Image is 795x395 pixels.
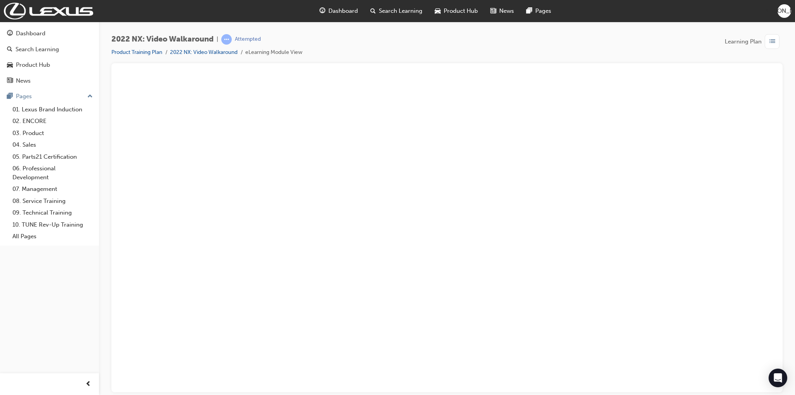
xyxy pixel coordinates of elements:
a: 2022 NX: Video Walkaround [170,49,238,55]
span: learningRecordVerb_ATTEMPT-icon [221,34,232,45]
a: 05. Parts21 Certification [9,151,96,163]
div: News [16,76,31,85]
span: guage-icon [7,30,13,37]
a: 02. ENCORE [9,115,96,127]
span: news-icon [7,78,13,85]
button: DashboardSearch LearningProduct HubNews [3,25,96,89]
a: 01. Lexus Brand Induction [9,104,96,116]
div: Open Intercom Messenger [769,369,787,387]
a: Product Hub [3,58,96,72]
span: prev-icon [85,379,91,389]
a: guage-iconDashboard [313,3,364,19]
a: 07. Management [9,183,96,195]
span: car-icon [435,6,441,16]
span: News [499,7,514,16]
a: 04. Sales [9,139,96,151]
a: 09. Technical Training [9,207,96,219]
div: Product Hub [16,61,50,69]
a: car-iconProduct Hub [429,3,484,19]
span: 2022 NX: Video Walkaround [111,35,214,44]
span: Pages [535,7,551,16]
a: Dashboard [3,26,96,41]
button: Learning Plan [725,34,783,49]
a: 03. Product [9,127,96,139]
a: pages-iconPages [520,3,557,19]
a: search-iconSearch Learning [364,3,429,19]
a: Search Learning [3,42,96,57]
span: news-icon [490,6,496,16]
span: Product Hub [444,7,478,16]
a: Product Training Plan [111,49,162,55]
span: list-icon [769,37,775,47]
span: search-icon [7,46,12,53]
button: [PERSON_NAME] [778,4,791,18]
a: All Pages [9,230,96,243]
div: Search Learning [16,45,59,54]
span: up-icon [87,92,93,102]
a: 06. Professional Development [9,163,96,183]
span: | [217,35,218,44]
button: Pages [3,89,96,104]
div: Attempted [235,36,261,43]
span: pages-icon [526,6,532,16]
span: Dashboard [328,7,358,16]
span: Search Learning [379,7,422,16]
span: Learning Plan [725,37,762,46]
li: eLearning Module View [245,48,302,57]
div: Pages [16,92,32,101]
a: 10. TUNE Rev-Up Training [9,219,96,231]
div: Dashboard [16,29,45,38]
img: Trak [4,3,93,19]
span: search-icon [370,6,376,16]
span: pages-icon [7,93,13,100]
span: guage-icon [319,6,325,16]
a: News [3,74,96,88]
a: 08. Service Training [9,195,96,207]
a: news-iconNews [484,3,520,19]
span: car-icon [7,62,13,69]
